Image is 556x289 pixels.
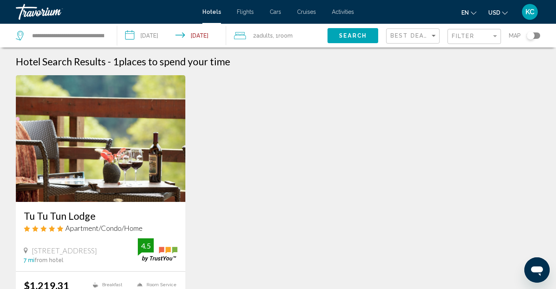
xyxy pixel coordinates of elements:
[270,9,281,15] a: Cars
[24,257,34,263] span: 7 mi
[226,24,328,48] button: Travelers: 2 adults, 0 children
[16,4,194,20] a: Travorium
[297,9,316,15] a: Cruises
[117,24,227,48] button: Check-in date: Oct 22, 2025 Check-out date: Oct 25, 2025
[328,28,378,43] button: Search
[332,9,354,15] a: Activities
[488,10,500,16] span: USD
[24,210,177,222] a: Tu Tu Tun Lodge
[524,257,550,283] iframe: Button to launch messaging window
[520,4,540,20] button: User Menu
[256,32,273,39] span: Adults
[521,32,540,39] button: Toggle map
[461,7,476,18] button: Change language
[488,7,508,18] button: Change currency
[32,246,97,255] span: [STREET_ADDRESS]
[452,33,474,39] span: Filter
[390,33,437,40] mat-select: Sort by
[253,30,273,41] span: 2
[119,55,230,67] span: places to spend your time
[138,241,154,251] div: 4.5
[16,55,106,67] h1: Hotel Search Results
[461,10,469,16] span: en
[202,9,221,15] a: Hotels
[390,32,432,39] span: Best Deals
[509,30,521,41] span: Map
[339,33,367,39] span: Search
[447,29,501,45] button: Filter
[278,32,293,39] span: Room
[113,55,230,67] h2: 1
[16,75,185,202] img: Hotel image
[65,224,143,232] span: Apartment/Condo/Home
[24,224,177,232] div: 5 star Apartment
[34,257,63,263] span: from hotel
[273,30,293,41] span: , 1
[138,238,177,262] img: trustyou-badge.svg
[526,8,535,16] span: KC
[108,55,111,67] span: -
[237,9,254,15] a: Flights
